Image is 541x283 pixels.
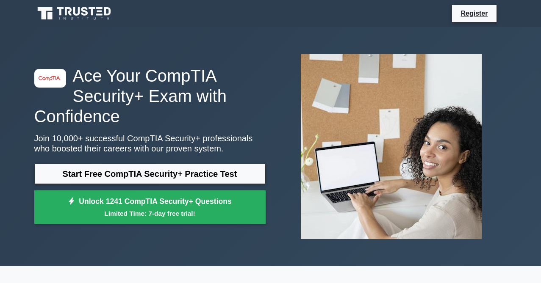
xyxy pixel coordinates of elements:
p: Join 10,000+ successful CompTIA Security+ professionals who boosted their careers with our proven... [34,133,266,154]
small: Limited Time: 7-day free trial! [45,209,255,218]
a: Register [455,8,493,19]
h1: Ace Your CompTIA Security+ Exam with Confidence [34,66,266,126]
a: Unlock 1241 CompTIA Security+ QuestionsLimited Time: 7-day free trial! [34,190,266,224]
a: Start Free CompTIA Security+ Practice Test [34,164,266,184]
